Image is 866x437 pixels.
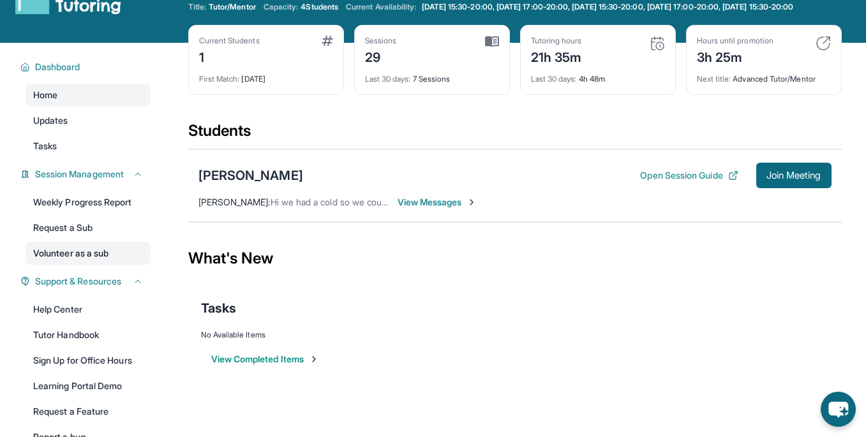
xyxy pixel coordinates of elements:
span: Current Availability: [346,2,416,12]
span: 4 Students [301,2,338,12]
span: Last 30 days : [365,74,411,84]
button: Open Session Guide [640,169,738,182]
a: [DATE] 15:30-20:00, [DATE] 17:00-20:00, [DATE] 15:30-20:00, [DATE] 17:00-20:00, [DATE] 15:30-20:00 [419,2,796,12]
div: [DATE] [199,66,333,84]
div: Current Students [199,36,260,46]
button: Session Management [30,168,143,181]
a: Updates [26,109,151,132]
span: Hi we had a cold so we couldn't meet. We will be meeting [DATE] and [DATE]. [271,196,583,207]
a: Request a Feature [26,400,151,423]
img: card [322,36,333,46]
a: Weekly Progress Report [26,191,151,214]
img: card [485,36,499,47]
img: Chevron-Right [467,197,477,207]
div: 21h 35m [531,46,582,66]
button: Join Meeting [756,163,832,188]
span: Next title : [697,74,731,84]
span: Home [33,89,57,101]
span: View Messages [398,196,477,209]
div: What's New [188,230,842,286]
div: 7 Sessions [365,66,499,84]
span: [PERSON_NAME] : [198,196,271,207]
div: 3h 25m [697,46,773,66]
span: Dashboard [35,61,80,73]
div: 1 [199,46,260,66]
img: card [650,36,665,51]
a: Request a Sub [26,216,151,239]
span: Title: [188,2,206,12]
div: Hours until promotion [697,36,773,46]
div: No Available Items [201,330,829,340]
span: Tasks [33,140,57,152]
button: Dashboard [30,61,143,73]
span: Last 30 days : [531,74,577,84]
a: Sign Up for Office Hours [26,349,151,372]
a: Tasks [26,135,151,158]
a: Learning Portal Demo [26,374,151,397]
div: 4h 48m [531,66,665,84]
div: Advanced Tutor/Mentor [697,66,831,84]
span: Support & Resources [35,275,121,288]
a: Help Center [26,298,151,321]
button: Support & Resources [30,275,143,288]
div: Sessions [365,36,397,46]
a: Volunteer as a sub [26,242,151,265]
div: [PERSON_NAME] [198,167,303,184]
span: Session Management [35,168,124,181]
span: [DATE] 15:30-20:00, [DATE] 17:00-20:00, [DATE] 15:30-20:00, [DATE] 17:00-20:00, [DATE] 15:30-20:00 [422,2,794,12]
a: Home [26,84,151,107]
button: chat-button [821,392,856,427]
div: 29 [365,46,397,66]
button: View Completed Items [211,353,319,366]
span: Updates [33,114,68,127]
span: Tutor/Mentor [209,2,256,12]
div: Students [188,121,842,149]
a: Tutor Handbook [26,323,151,346]
img: card [816,36,831,51]
span: Join Meeting [766,172,821,179]
div: Tutoring hours [531,36,582,46]
span: Tasks [201,299,236,317]
span: First Match : [199,74,240,84]
span: Capacity: [264,2,299,12]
